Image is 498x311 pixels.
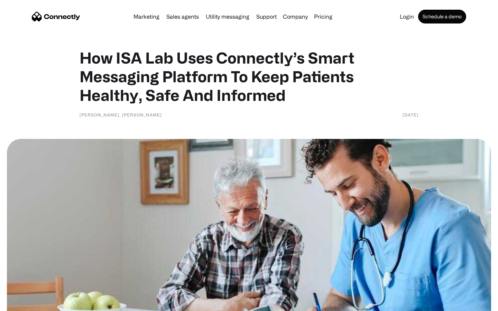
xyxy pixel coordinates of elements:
[80,48,418,104] h1: How ISA Lab Uses Connectly’s Smart Messaging Platform To Keep Patients Healthy, Safe And Informed
[131,14,162,19] a: Marketing
[397,14,417,19] a: Login
[80,111,162,118] div: [PERSON_NAME], [PERSON_NAME]
[283,12,308,21] div: Company
[7,299,41,309] aside: Language selected: English
[164,14,202,19] a: Sales agents
[14,299,41,309] ul: Language list
[403,111,418,118] div: [DATE]
[203,14,252,19] a: Utility messaging
[253,14,279,19] a: Support
[418,10,466,23] a: Schedule a demo
[311,14,335,19] a: Pricing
